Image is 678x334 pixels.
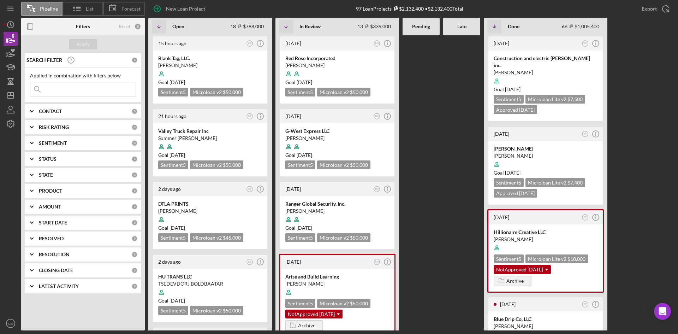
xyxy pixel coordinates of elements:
div: Microloan v2 [190,233,243,242]
button: Apply [69,39,97,49]
div: Microloan v2 [317,88,370,96]
div: Approved [DATE] [494,189,537,198]
span: Goal [285,152,312,158]
span: Goal [158,79,185,85]
time: 2025-10-03 18:21 [285,40,301,46]
div: 0 [131,140,138,146]
button: CS [245,112,255,121]
text: CS [248,115,252,117]
div: [PERSON_NAME] [494,236,597,243]
div: HU TRANS LLC [158,273,262,280]
div: [PERSON_NAME] [494,152,597,159]
a: [DATE]TPHillionaire Creative LLC[PERSON_NAME]Sentiment5Microloan Lite v2 $10,000NotApproved [DATE... [487,209,604,293]
span: Goal [158,298,185,304]
div: [PERSON_NAME] [158,207,262,215]
div: Microloan v2 [190,306,243,315]
div: G-West Express LLC [285,128,389,135]
span: Forecast [121,6,141,12]
b: CONTACT [39,109,62,114]
div: 0 [131,57,138,63]
div: Applied in combination with filters below [30,73,136,78]
b: AMOUNT [39,204,61,210]
button: Archive [285,320,323,331]
time: 11/20/2025 [169,225,185,231]
a: [DATE]TPConstruction and electric [PERSON_NAME] inc.[PERSON_NAME]Goal [DATE]Sentiment5Microloan L... [487,35,604,122]
div: Export [642,2,657,16]
div: Microloan v2 [190,160,243,169]
time: 2025-10-07 17:54 [158,113,186,119]
a: 15 hours agoCSBlank Tag, LLC.[PERSON_NAME]Goal [DATE]Sentiment5Microloan v2 $50,000 [152,35,268,105]
b: START DATE [39,220,67,225]
b: RESOLUTION [39,252,70,257]
button: Archive [494,276,531,286]
div: Microloan Lite v2 $7,500 [525,95,585,104]
b: Filters [76,24,90,29]
span: Goal [158,225,185,231]
text: CS [248,188,252,190]
div: Sentiment 5 [285,299,315,308]
div: New Loan Project [166,2,205,16]
span: $50,000 [223,89,241,95]
div: Archive [506,276,524,286]
div: 0 [131,204,138,210]
text: BM [375,115,379,117]
button: New Loan Project [148,2,212,16]
a: 2 days agoCSDTLA PRINTS[PERSON_NAME]Goal [DATE]Sentiment5Microloan v2 $45,000 [152,181,268,250]
div: Valley Truck Repair Inc [158,128,262,135]
div: Open Intercom Messenger [654,303,671,320]
div: NotApproved [DATE] [285,310,343,318]
div: [PERSON_NAME] [158,62,262,69]
div: 0 [131,156,138,162]
div: Sentiment 5 [158,233,188,242]
span: Goal [285,79,312,85]
time: 11/08/2025 [297,152,312,158]
div: Microloan v2 [317,160,370,169]
div: Sentiment 5 [285,88,315,96]
time: 11/16/2025 [169,298,185,304]
div: [PERSON_NAME] [494,69,597,76]
div: Approved [DATE] [494,105,537,114]
text: TP [584,303,587,305]
span: List [86,6,94,12]
div: Hillionaire Creative LLC [494,229,597,236]
div: 0 [131,219,138,226]
span: $50,000 [223,307,241,314]
button: Export [635,2,674,16]
button: TP [581,213,590,222]
div: Ranger Global Security, Inc. [285,200,389,207]
div: 0 [131,188,138,194]
b: Open [172,24,184,29]
time: 08/04/2025 [505,170,521,176]
b: SEARCH FILTER [26,57,62,63]
div: [PERSON_NAME] [285,135,389,142]
div: [PERSON_NAME] [285,62,389,69]
b: Late [457,24,466,29]
a: [DATE]BMRanger Global Security, Inc.[PERSON_NAME]Goal [DATE]Sentiment5Microloan v2 $50,000 [279,181,395,250]
a: [DATE]BMRed Rose Incorporated[PERSON_NAME]Goal [DATE]Sentiment5Microloan v2 $50,000 [279,35,395,105]
div: Sentiment 5 [158,306,188,315]
div: 0 [131,251,138,258]
button: BM [372,257,382,267]
button: BM [372,184,382,194]
div: Microloan v2 $50,000 [317,299,370,308]
div: 13 $339,000 [357,23,391,29]
div: 0 [131,172,138,178]
div: Sentiment 5 [158,88,188,96]
button: CS [245,257,255,267]
button: TP [581,39,590,48]
text: TP [584,133,587,135]
time: 2025-07-29 02:20 [494,40,509,46]
button: TP [581,300,590,309]
div: Microloan Lite v2 $10,000 [525,254,588,263]
button: TP [581,129,590,139]
div: [PERSON_NAME] [494,145,597,152]
time: 11/10/2025 [169,152,185,158]
div: 66 $1,005,400 [562,23,599,29]
text: BM [375,260,379,263]
time: 2025-07-23 00:30 [500,301,516,307]
div: Sentiment 5 [285,233,315,242]
a: [DATE]BMG-West Express LLC[PERSON_NAME]Goal [DATE]Sentiment5Microloan v2 $50,000 [279,108,395,177]
text: CS [8,322,13,326]
div: 0 [134,23,141,30]
div: Sentiment 5 [494,95,524,104]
